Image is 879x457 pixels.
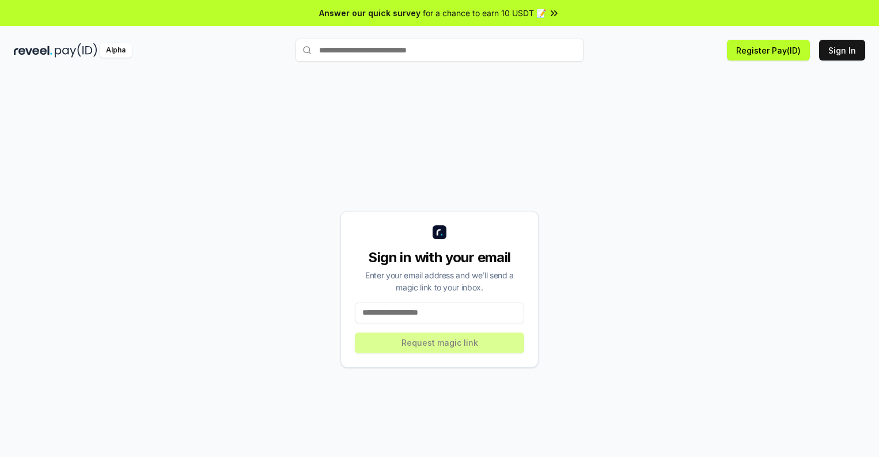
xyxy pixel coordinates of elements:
img: reveel_dark [14,43,52,58]
div: Sign in with your email [355,248,524,267]
img: pay_id [55,43,97,58]
button: Register Pay(ID) [727,40,810,61]
div: Alpha [100,43,132,58]
span: for a chance to earn 10 USDT 📝 [423,7,546,19]
div: Enter your email address and we’ll send a magic link to your inbox. [355,269,524,293]
span: Answer our quick survey [319,7,420,19]
button: Sign In [819,40,865,61]
img: logo_small [433,225,446,239]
